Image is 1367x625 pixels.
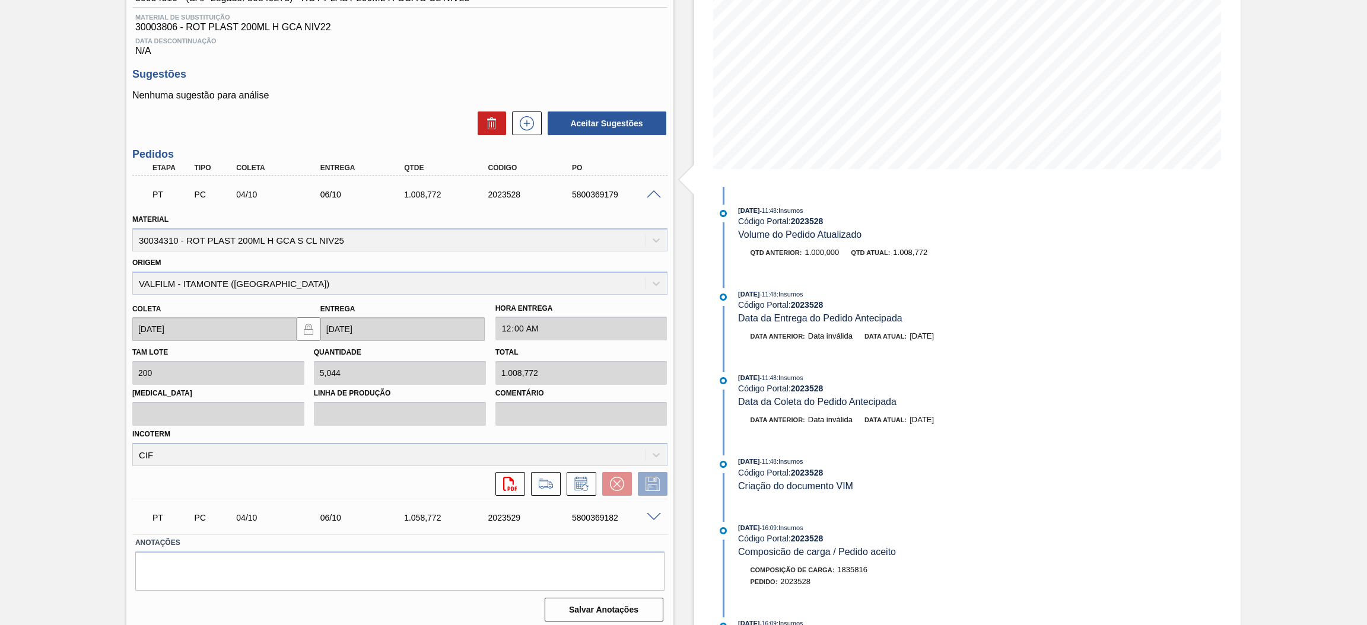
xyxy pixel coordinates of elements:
[910,415,934,424] span: [DATE]
[738,374,759,381] span: [DATE]
[760,375,777,381] span: - 11:48
[791,216,824,226] strong: 2023528
[485,164,581,172] div: Código
[751,416,805,423] span: Data anterior:
[720,461,727,468] img: atual
[152,513,192,522] p: PT
[760,525,777,531] span: - 16:09
[569,164,665,172] div: PO
[495,348,519,356] label: Total
[738,313,902,323] span: Data da Entrega do Pedido Antecipada
[192,164,237,172] div: Tipo
[132,33,667,56] div: N/A
[738,524,759,531] span: [DATE]
[777,374,803,381] span: : Insumos
[233,164,329,172] div: Coleta
[720,294,727,301] img: atual
[893,248,927,257] span: 1.008,772
[132,148,667,161] h3: Pedidos
[150,181,195,208] div: Pedido em Trânsito
[760,208,777,214] span: - 11:48
[561,472,596,496] div: Informar alteração no pedido
[738,207,759,214] span: [DATE]
[317,190,413,199] div: 06/10/2025
[738,291,759,298] span: [DATE]
[135,14,665,21] span: Material de Substituição
[132,68,667,81] h3: Sugestões
[320,305,355,313] label: Entrega
[132,215,169,224] label: Material
[791,300,824,310] strong: 2023528
[864,333,907,340] span: Data atual:
[132,348,168,356] label: Tam lote
[738,229,861,240] span: Volume do Pedido Atualizado
[314,385,486,402] label: Linha de Produção
[132,259,161,267] label: Origem
[132,317,297,341] input: dd/mm/yyyy
[738,397,897,407] span: Data da Coleta do Pedido Antecipada
[760,291,777,298] span: - 11:48
[135,534,665,551] label: Anotações
[297,317,320,341] button: locked
[632,472,667,496] div: Salvar Pedido
[751,566,835,573] span: Composição de Carga :
[485,513,581,522] div: 2023529
[150,505,195,531] div: Pedido em Trânsito
[542,110,667,136] div: Aceitar Sugestões
[401,164,497,172] div: Qtde
[320,317,485,341] input: dd/mm/yyyy
[485,190,581,199] div: 2023528
[777,291,803,298] span: : Insumos
[233,190,329,199] div: 04/10/2025
[596,472,632,496] div: Cancelar pedido
[135,37,665,44] span: Data Descontinuação
[808,415,853,424] span: Data inválida
[738,458,759,465] span: [DATE]
[720,377,727,384] img: atual
[851,249,890,256] span: Qtd atual:
[751,249,802,256] span: Qtd anterior:
[751,578,778,585] span: Pedido :
[545,598,663,621] button: Salvar Anotações
[791,384,824,393] strong: 2023528
[864,416,907,423] span: Data atual:
[738,300,1020,310] div: Código Portal:
[569,513,665,522] div: 5800369182
[132,90,667,101] p: Nenhuma sugestão para análise
[506,111,542,135] div: Nova sugestão
[720,527,727,534] img: atual
[720,210,727,217] img: atual
[738,468,1020,477] div: Código Portal:
[910,331,934,340] span: [DATE]
[738,384,1020,393] div: Código Portal:
[780,577,810,586] span: 2023528
[317,513,413,522] div: 06/10/2025
[317,164,413,172] div: Entrega
[738,534,1020,543] div: Código Portal:
[805,248,839,257] span: 1.000,000
[132,305,161,313] label: Coleta
[401,190,497,199] div: 1.008,772
[472,111,506,135] div: Excluir Sugestões
[837,565,867,574] span: 1835816
[495,385,667,402] label: Comentário
[777,524,803,531] span: : Insumos
[751,333,805,340] span: Data anterior:
[233,513,329,522] div: 04/10/2025
[808,331,853,340] span: Data inválida
[132,430,170,438] label: Incoterm
[569,190,665,199] div: 5800369179
[301,322,316,336] img: locked
[777,458,803,465] span: : Insumos
[150,164,195,172] div: Etapa
[760,458,777,465] span: - 11:48
[525,472,561,496] div: Ir para Composição de Carga
[738,547,896,557] span: Composicão de carga / Pedido aceito
[791,534,824,543] strong: 2023528
[489,472,525,496] div: Abrir arquivo PDF
[192,513,237,522] div: Pedido de Compra
[791,468,824,477] strong: 2023528
[135,22,665,33] span: 30003806 - ROT PLAST 200ML H GCA NIV22
[314,348,361,356] label: Quantidade
[495,300,667,317] label: Hora Entrega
